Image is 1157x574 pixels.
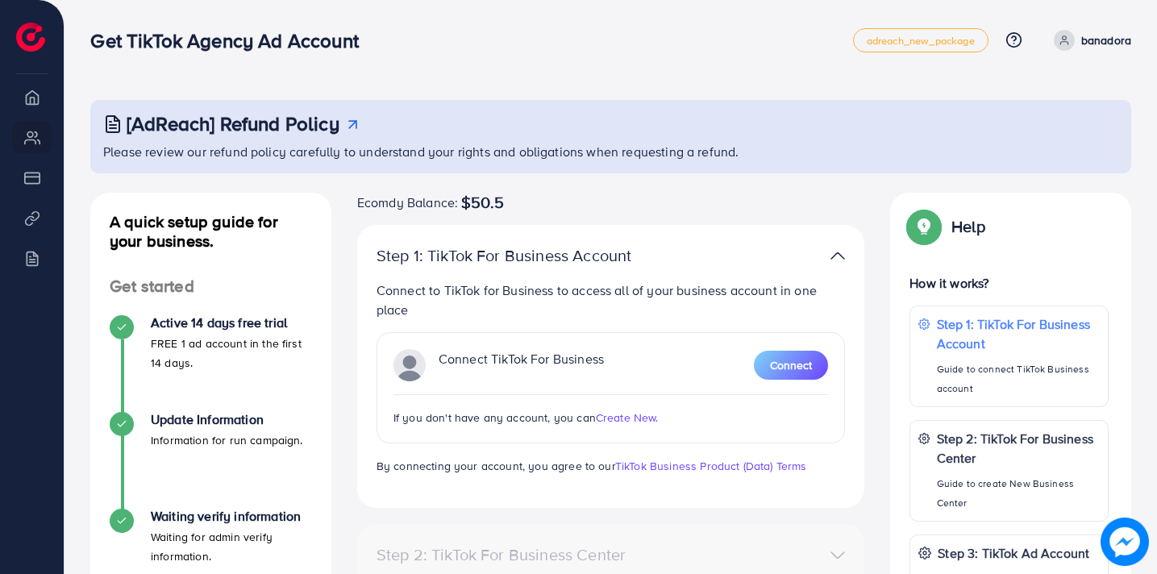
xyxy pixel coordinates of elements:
p: Information for run campaign. [151,430,303,450]
img: image [1101,518,1149,566]
li: Update Information [90,412,331,509]
button: Connect [754,351,828,380]
h3: Get TikTok Agency Ad Account [90,29,371,52]
a: TikTok Business Product (Data) Terms [615,458,807,474]
h4: Waiting verify information [151,509,312,524]
p: banadora [1081,31,1131,50]
span: If you don't have any account, you can [393,410,596,426]
p: Please review our refund policy carefully to understand your rights and obligations when requesti... [103,142,1122,161]
li: Active 14 days free trial [90,315,331,412]
img: logo [16,23,45,52]
span: Create New. [596,410,659,426]
p: How it works? [909,273,1109,293]
span: Connect [770,357,812,373]
span: $50.5 [461,193,504,212]
p: Step 1: TikTok For Business Account [377,246,680,265]
a: adreach_new_package [853,28,988,52]
span: Ecomdy Balance: [357,193,458,212]
h3: [AdReach] Refund Policy [127,112,339,135]
p: Step 2: TikTok For Business Center [937,429,1100,468]
p: Help [951,217,985,236]
h4: A quick setup guide for your business. [90,212,331,251]
p: Guide to connect TikTok Business account [937,360,1100,398]
p: Guide to create New Business Center [937,474,1100,513]
h4: Update Information [151,412,303,427]
p: Connect to TikTok for Business to access all of your business account in one place [377,281,846,319]
p: Step 1: TikTok For Business Account [937,314,1100,353]
img: TikTok partner [393,349,426,381]
h4: Active 14 days free trial [151,315,312,331]
p: Connect TikTok For Business [439,349,604,381]
span: adreach_new_package [867,35,975,46]
img: Popup guide [909,212,939,241]
h4: Get started [90,277,331,297]
img: TikTok partner [830,244,845,268]
p: FREE 1 ad account in the first 14 days. [151,334,312,372]
p: Step 3: TikTok Ad Account [938,543,1089,563]
p: Waiting for admin verify information. [151,527,312,566]
p: By connecting your account, you agree to our [377,456,846,476]
a: banadora [1047,30,1131,51]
